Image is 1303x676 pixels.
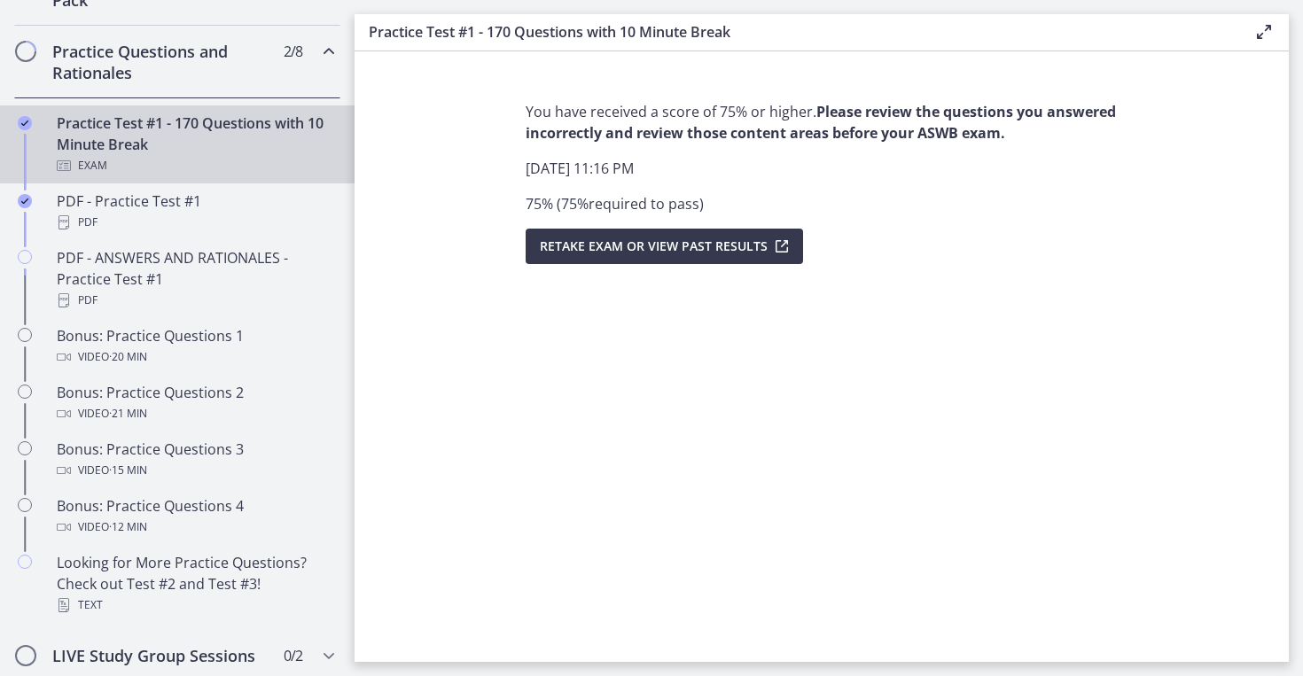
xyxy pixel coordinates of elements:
div: Video [57,460,333,481]
span: · 21 min [109,403,147,424]
button: Retake Exam OR View Past Results [526,229,803,264]
div: PDF [57,212,333,233]
div: PDF - Practice Test #1 [57,190,333,233]
span: · 20 min [109,346,147,368]
span: 2 / 8 [284,41,302,62]
h2: LIVE Study Group Sessions [52,645,269,666]
div: PDF [57,290,333,311]
div: Video [57,403,333,424]
i: Completed [18,194,32,208]
div: Bonus: Practice Questions 4 [57,495,333,538]
div: Text [57,594,333,616]
div: Practice Test #1 - 170 Questions with 10 Minute Break [57,113,333,176]
div: Bonus: Practice Questions 1 [57,325,333,368]
span: 0 / 2 [284,645,302,666]
div: Bonus: Practice Questions 2 [57,382,333,424]
h2: Practice Questions and Rationales [52,41,269,83]
span: · 12 min [109,517,147,538]
div: Video [57,517,333,538]
span: Retake Exam OR View Past Results [540,236,768,257]
p: You have received a score of 75% or higher. [526,101,1118,144]
span: 75 % ( 75 % required to pass ) [526,194,704,214]
div: Video [57,346,333,368]
div: PDF - ANSWERS AND RATIONALES - Practice Test #1 [57,247,333,311]
i: Completed [18,116,32,130]
div: Exam [57,155,333,176]
span: [DATE] 11:16 PM [526,159,634,178]
div: Bonus: Practice Questions 3 [57,439,333,481]
span: · 15 min [109,460,147,481]
div: Looking for More Practice Questions? Check out Test #2 and Test #3! [57,552,333,616]
strong: Please review the questions you answered incorrectly and review those content areas before your A... [526,102,1116,143]
h3: Practice Test #1 - 170 Questions with 10 Minute Break [369,21,1225,43]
